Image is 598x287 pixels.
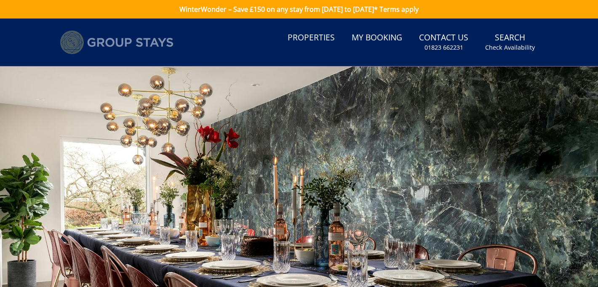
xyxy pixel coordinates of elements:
[60,30,174,54] img: Group Stays
[348,29,406,48] a: My Booking
[284,29,338,48] a: Properties
[485,43,535,52] small: Check Availability
[424,43,463,52] small: 01823 662231
[482,29,538,56] a: SearchCheck Availability
[416,29,472,56] a: Contact Us01823 662231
